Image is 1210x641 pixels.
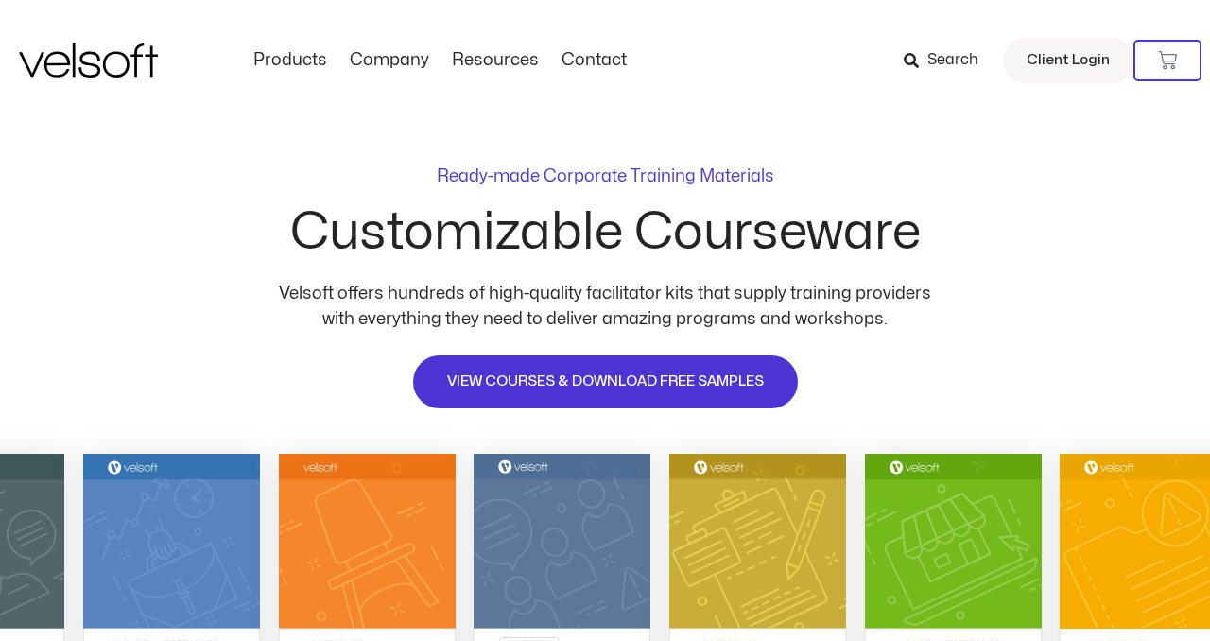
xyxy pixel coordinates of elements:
p: Ready-made Corporate Training Materials [437,168,774,185]
span: Search [927,48,978,73]
span: Client Login [1027,48,1110,73]
a: ProductsMenu Toggle [242,50,338,71]
a: ContactMenu Toggle [550,50,638,71]
a: ResourcesMenu Toggle [441,50,550,71]
span: VIEW COURSES & DOWNLOAD FREE SAMPLES [447,371,764,393]
a: VIEW COURSES & DOWNLOAD FREE SAMPLES [411,354,800,410]
a: Search [904,44,992,77]
img: Velsoft Training Materials [19,43,158,78]
h2: Customizable Courseware [290,207,921,258]
p: Velsoft offers hundreds of high-quality facilitator kits that supply training providers with ever... [265,281,945,332]
a: CompanyMenu Toggle [338,50,441,71]
nav: Menu [242,50,638,71]
a: Client Login [1003,38,1133,83]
